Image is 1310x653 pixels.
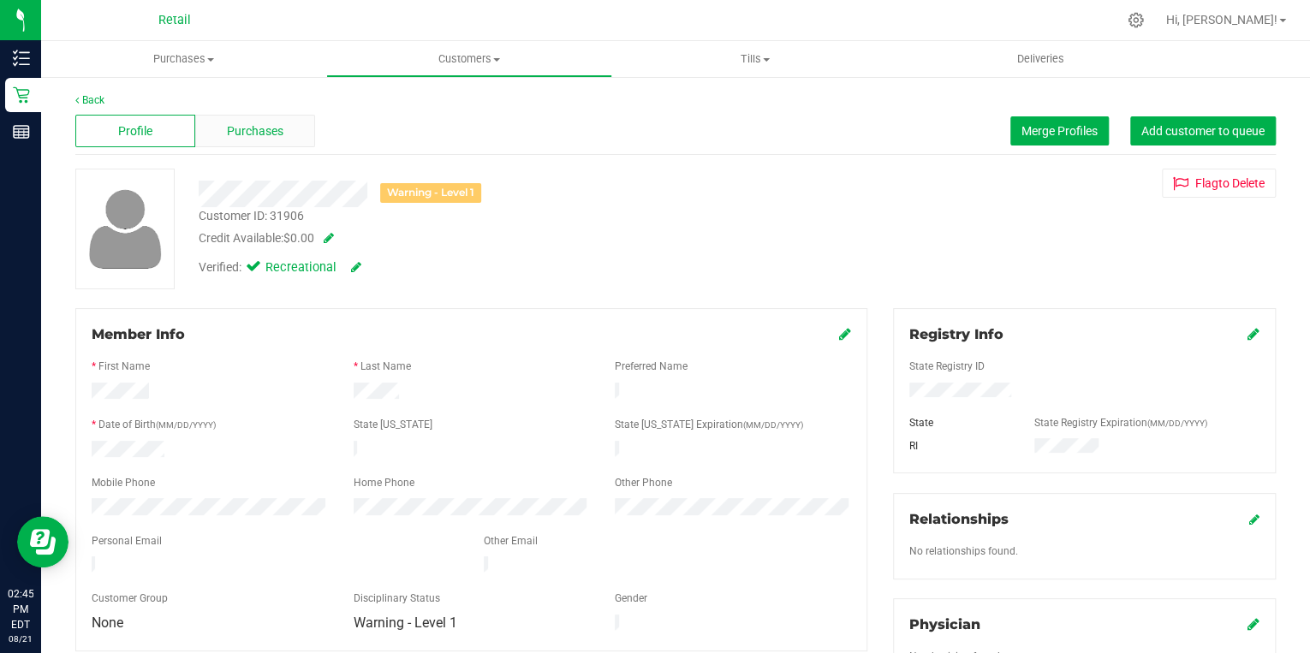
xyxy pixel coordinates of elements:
[8,586,33,632] p: 02:45 PM EDT
[199,258,361,277] div: Verified:
[615,475,672,490] label: Other Phone
[484,533,538,549] label: Other Email
[199,229,786,247] div: Credit Available:
[227,122,283,140] span: Purchases
[41,51,326,67] span: Purchases
[98,417,216,432] label: Date of Birth
[8,632,33,645] p: 08/21
[354,475,414,490] label: Home Phone
[615,359,688,374] label: Preferred Name
[17,516,68,567] iframe: Resource center
[909,326,1003,342] span: Registry Info
[994,51,1087,67] span: Deliveries
[13,123,30,140] inline-svg: Reports
[283,231,314,245] span: $0.00
[1130,116,1276,145] button: Add customer to queue
[75,94,104,106] a: Back
[909,511,1009,527] span: Relationships
[92,533,162,549] label: Personal Email
[1166,13,1277,27] span: Hi, [PERSON_NAME]!
[98,359,150,374] label: First Name
[92,326,185,342] span: Member Info
[92,591,168,606] label: Customer Group
[265,258,334,277] span: Recreational
[156,420,216,430] span: (MM/DD/YYYY)
[360,359,411,374] label: Last Name
[80,185,170,273] img: user-icon.png
[354,591,440,606] label: Disciplinary Status
[158,13,191,27] span: Retail
[1010,116,1109,145] button: Merge Profiles
[354,614,457,631] span: Warning - Level 1
[326,41,611,77] a: Customers
[1125,12,1146,28] div: Manage settings
[199,207,304,225] div: Customer ID: 31906
[615,417,803,432] label: State [US_STATE] Expiration
[92,614,123,631] span: None
[354,417,432,432] label: State [US_STATE]
[1034,415,1207,430] label: State Registry Expiration
[1141,124,1265,138] span: Add customer to queue
[897,41,1182,77] a: Deliveries
[13,86,30,104] inline-svg: Retail
[92,475,155,490] label: Mobile Phone
[13,50,30,67] inline-svg: Inventory
[896,415,1021,430] div: State
[743,420,803,430] span: (MM/DD/YYYY)
[1021,124,1098,138] span: Merge Profiles
[909,359,985,374] label: State Registry ID
[613,51,896,67] span: Tills
[612,41,897,77] a: Tills
[1162,169,1276,198] button: Flagto Delete
[118,122,152,140] span: Profile
[909,616,980,632] span: Physician
[1147,419,1207,428] span: (MM/DD/YYYY)
[41,41,326,77] a: Purchases
[327,51,610,67] span: Customers
[380,183,481,203] div: Warning - Level 1
[615,591,647,606] label: Gender
[909,543,1018,559] label: No relationships found.
[896,438,1021,454] div: RI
